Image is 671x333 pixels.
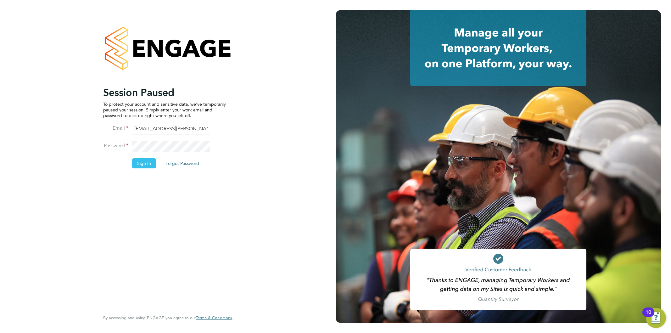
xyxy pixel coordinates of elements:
[132,158,156,168] button: Sign In
[103,143,128,149] label: Password
[196,315,232,320] a: Terms & Conditions
[103,125,128,132] label: Email
[132,123,210,135] input: Enter your work email...
[103,315,232,320] span: By accessing and using ENGAGE you agree to our
[646,308,666,328] button: Open Resource Center, 10 new notifications
[646,312,651,320] div: 10
[103,101,226,119] p: To protect your account and sensitive data, we've temporarily paused your session. Simply enter y...
[160,158,204,168] button: Forgot Password
[103,86,226,99] h2: Session Paused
